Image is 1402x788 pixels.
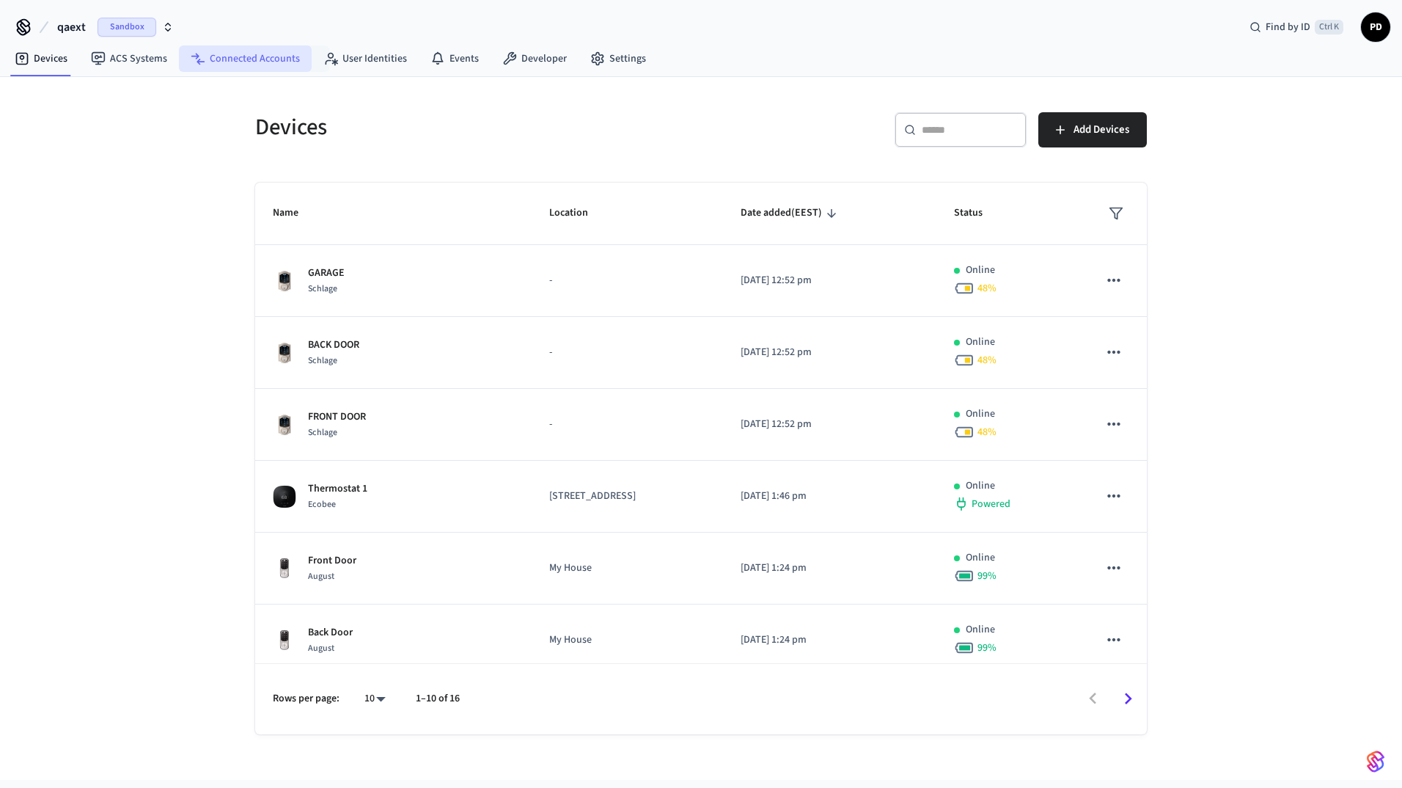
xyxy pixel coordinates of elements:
span: 48 % [977,425,997,439]
p: My House [549,632,705,648]
a: Devices [3,45,79,72]
span: qaext [57,18,86,36]
a: Developer [491,45,579,72]
span: Find by ID [1266,20,1310,34]
span: PD [1362,14,1389,40]
p: BACK DOOR [308,338,359,353]
p: Online [966,550,995,566]
button: PD [1361,12,1390,42]
p: [DATE] 12:52 pm [741,417,919,432]
p: Online [966,478,995,494]
span: Schlage [308,282,337,295]
p: [DATE] 1:24 pm [741,561,919,576]
p: Front Door [308,553,356,569]
img: SeamLogoGradient.69752ec5.svg [1367,750,1384,773]
p: - [549,273,705,288]
p: [STREET_ADDRESS] [549,489,705,504]
p: Online [966,622,995,638]
span: Status [954,202,1002,225]
span: 48 % [977,353,997,368]
p: [DATE] 1:46 pm [741,489,919,504]
span: August [308,642,334,654]
p: [DATE] 1:24 pm [741,632,919,648]
p: - [549,345,705,360]
a: Settings [579,45,658,72]
p: FRONT DOOR [308,409,366,425]
p: GARAGE [308,266,345,281]
p: Back Door [308,625,353,641]
p: Online [966,263,995,278]
p: Online [966,335,995,350]
span: Schlage [308,426,337,439]
div: Find by IDCtrl K [1238,14,1355,40]
span: Ecobee [308,498,336,511]
img: Schlage Sense Smart Deadbolt with Camelot Trim, Front [273,269,296,293]
img: Yale Assure Touchscreen Wifi Smart Lock, Satin Nickel, Front [273,557,296,580]
span: Location [549,202,607,225]
span: 99 % [977,641,997,655]
img: ecobee_lite_3 [273,485,296,508]
p: 1–10 of 16 [416,691,460,707]
span: Name [273,202,318,225]
button: Add Devices [1038,112,1147,147]
a: Events [419,45,491,72]
p: [DATE] 12:52 pm [741,345,919,360]
span: 99 % [977,569,997,583]
p: My House [549,561,705,576]
button: Go to next page [1111,682,1145,716]
span: 48 % [977,281,997,296]
p: Thermostat 1 [308,481,367,497]
span: Add Devices [1073,120,1129,139]
span: Ctrl K [1315,20,1343,34]
a: ACS Systems [79,45,179,72]
h5: Devices [255,112,692,142]
p: - [549,417,705,432]
div: 10 [357,688,392,709]
p: [DATE] 12:52 pm [741,273,919,288]
img: Schlage Sense Smart Deadbolt with Camelot Trim, Front [273,413,296,437]
img: Yale Assure Touchscreen Wifi Smart Lock, Satin Nickel, Front [273,629,296,652]
a: Connected Accounts [179,45,312,72]
span: Sandbox [98,18,156,37]
span: Schlage [308,354,337,367]
a: User Identities [312,45,419,72]
span: Powered [972,497,1010,511]
span: Date added(EEST) [741,202,841,225]
span: August [308,570,334,583]
p: Online [966,406,995,422]
img: Schlage Sense Smart Deadbolt with Camelot Trim, Front [273,341,296,365]
p: Rows per page: [273,691,340,707]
